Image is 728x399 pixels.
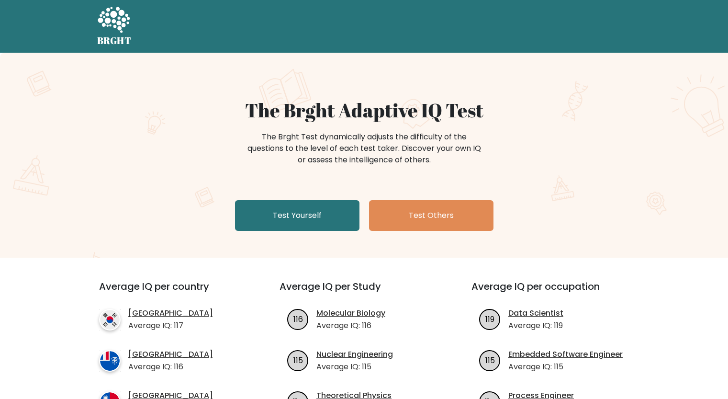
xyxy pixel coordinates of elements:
img: country [99,350,121,372]
p: Average IQ: 116 [316,320,385,331]
a: Nuclear Engineering [316,349,393,360]
text: 116 [293,313,303,324]
text: 115 [485,354,495,365]
a: [GEOGRAPHIC_DATA] [128,349,213,360]
h1: The Brght Adaptive IQ Test [131,99,598,122]
a: Test Yourself [235,200,359,231]
text: 115 [293,354,303,365]
p: Average IQ: 115 [508,361,623,373]
p: Average IQ: 119 [508,320,563,331]
a: Data Scientist [508,308,563,319]
img: country [99,309,121,331]
a: Embedded Software Engineer [508,349,623,360]
a: [GEOGRAPHIC_DATA] [128,308,213,319]
h3: Average IQ per country [99,281,245,304]
div: The Brght Test dynamically adjusts the difficulty of the questions to the level of each test take... [245,131,484,166]
h5: BRGHT [97,35,132,46]
h3: Average IQ per occupation [471,281,640,304]
a: Molecular Biology [316,308,385,319]
a: Test Others [369,200,493,231]
p: Average IQ: 117 [128,320,213,331]
p: Average IQ: 116 [128,361,213,373]
a: BRGHT [97,4,132,49]
p: Average IQ: 115 [316,361,393,373]
text: 119 [485,313,494,324]
h3: Average IQ per Study [280,281,448,304]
